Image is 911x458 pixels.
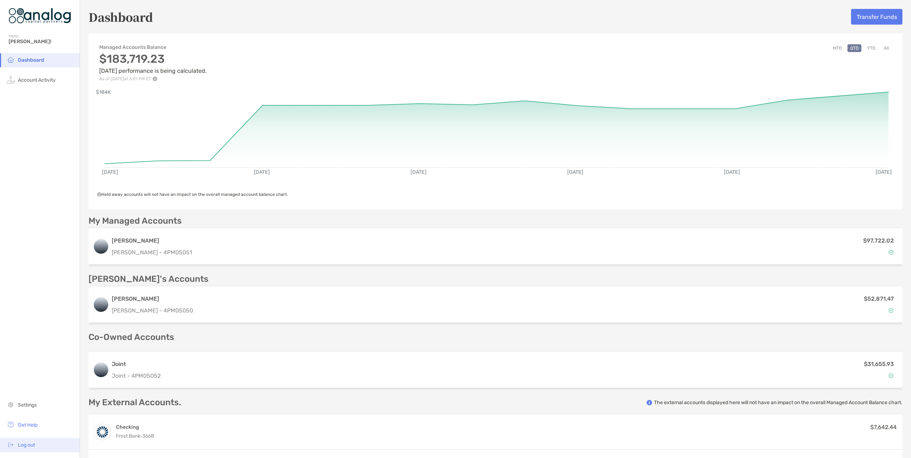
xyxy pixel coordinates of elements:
[116,433,142,439] span: Frost Bank -
[568,169,584,175] text: [DATE]
[152,76,157,81] img: Performance Info
[725,169,741,175] text: [DATE]
[6,75,15,84] img: activity icon
[142,433,154,439] span: 3668
[9,39,75,45] span: [PERSON_NAME]!
[89,9,153,25] h5: Dashboard
[6,420,15,429] img: get-help icon
[830,44,845,52] button: MTD
[870,424,897,431] span: $7,642.44
[112,360,161,368] h3: Joint
[112,295,193,303] h3: [PERSON_NAME]
[112,306,193,315] p: [PERSON_NAME] - 4PM05050
[654,399,902,406] p: The external accounts displayed here will not have an impact on the overall Managed Account Balan...
[18,57,44,63] span: Dashboard
[112,248,192,257] p: [PERSON_NAME] - 4PM05051
[847,44,861,52] button: QTD
[112,236,192,245] h3: [PERSON_NAME]
[646,400,652,406] img: info
[18,422,37,428] span: Get Help
[254,169,270,175] text: [DATE]
[18,442,35,448] span: Log out
[89,333,902,342] p: Co-Owned Accounts
[881,44,892,52] button: All
[97,192,288,197] span: Held away accounts will not have an impact on the overall managed account balance chart.
[889,250,894,255] img: Account Status icon
[864,294,894,303] p: $52,871.47
[94,363,108,377] img: logo account
[6,55,15,64] img: household icon
[99,44,207,50] h4: Managed Accounts Balance
[6,440,15,449] img: logout icon
[94,239,108,254] img: logo account
[863,236,894,245] p: $97,722.02
[99,52,207,81] div: [DATE] performance is being calculated.
[112,371,161,380] p: Joint - 4PM05052
[89,398,181,407] p: My External Accounts.
[18,402,37,408] span: Settings
[99,52,207,66] h3: $183,719.23
[94,297,108,312] img: logo account
[96,89,111,95] text: $184K
[877,169,893,175] text: [DATE]
[18,77,56,83] span: Account Activity
[89,217,182,225] p: My Managed Accounts
[411,169,427,175] text: [DATE]
[116,424,154,431] h4: Checking
[95,424,110,440] img: Frost Personal Account
[89,275,208,284] p: [PERSON_NAME]'s Accounts
[864,44,878,52] button: YTD
[102,169,118,175] text: [DATE]
[99,76,207,81] p: As of [DATE] at 6:01 PM ET
[6,400,15,409] img: settings icon
[851,9,902,25] button: Transfer Funds
[864,360,894,368] p: $31,655.93
[889,308,894,313] img: Account Status icon
[889,373,894,378] img: Account Status icon
[9,3,71,29] img: Zoe Logo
